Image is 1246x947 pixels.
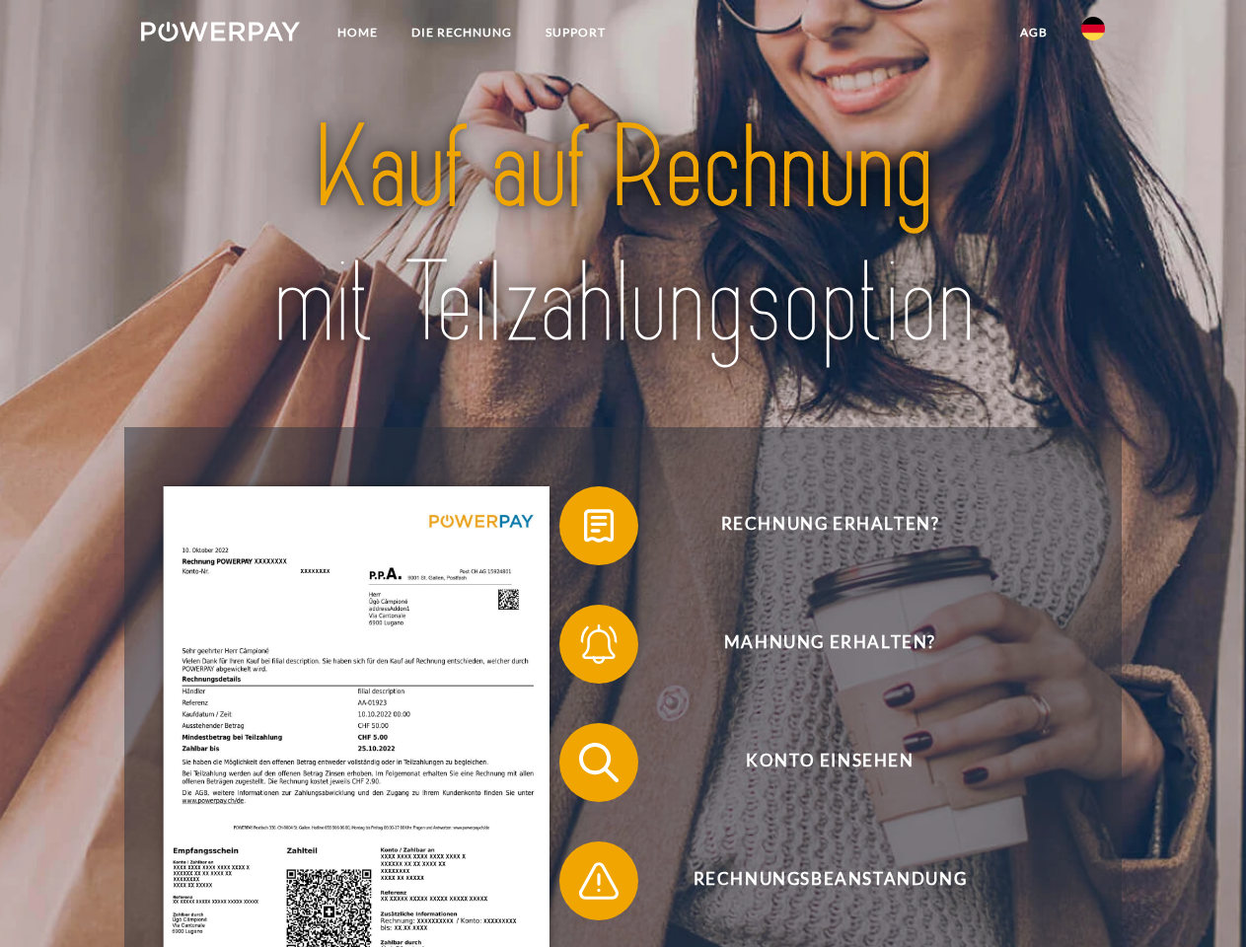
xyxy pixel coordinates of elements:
a: SUPPORT [529,15,623,50]
a: DIE RECHNUNG [395,15,529,50]
button: Konto einsehen [559,723,1072,802]
img: logo-powerpay-white.svg [141,22,300,41]
a: Home [321,15,395,50]
button: Mahnung erhalten? [559,605,1072,684]
span: Rechnung erhalten? [588,486,1071,565]
img: qb_bell.svg [574,619,623,669]
button: Rechnung erhalten? [559,486,1072,565]
span: Mahnung erhalten? [588,605,1071,684]
button: Rechnungsbeanstandung [559,841,1072,920]
span: Rechnungsbeanstandung [588,841,1071,920]
img: qb_warning.svg [574,856,623,906]
img: title-powerpay_de.svg [188,95,1058,378]
img: de [1081,17,1105,40]
a: agb [1003,15,1064,50]
span: Konto einsehen [588,723,1071,802]
img: qb_bill.svg [574,501,623,550]
img: qb_search.svg [574,738,623,787]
